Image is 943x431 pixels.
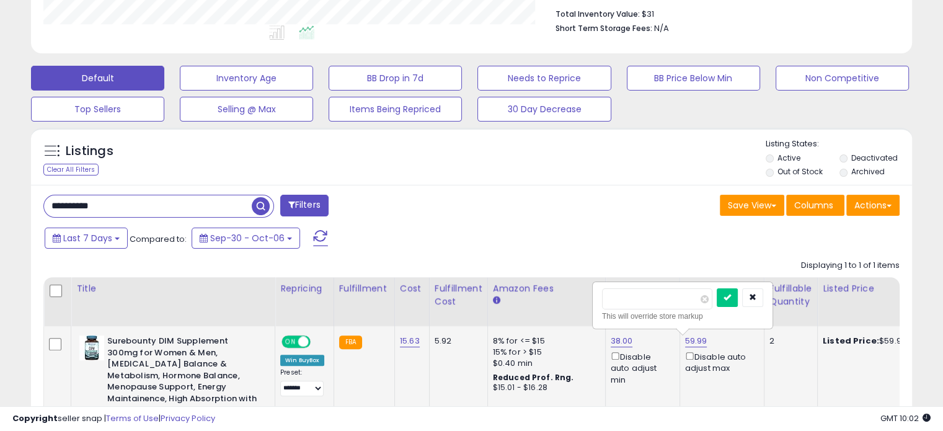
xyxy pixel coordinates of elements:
div: Cost [400,282,424,295]
a: 15.63 [400,335,420,347]
div: Clear All Filters [43,164,99,176]
button: Items Being Repriced [329,97,462,122]
div: $0.40 min [493,358,596,369]
p: Listing States: [766,138,912,150]
span: Last 7 Days [63,232,112,244]
button: Selling @ Max [180,97,313,122]
div: $15.01 - $16.28 [493,383,596,393]
b: Surebounty DIM Supplement 300mg for Women & Men, [MEDICAL_DATA] Balance & Metabolism, Hormone Bal... [107,335,258,419]
small: FBA [339,335,362,349]
button: Non Competitive [776,66,909,91]
button: 30 Day Decrease [477,97,611,122]
label: Out of Stock [777,166,823,177]
div: Fulfillment Cost [435,282,482,308]
button: BB Drop in 7d [329,66,462,91]
div: Repricing [280,282,329,295]
button: Filters [280,195,329,216]
span: OFF [309,337,329,347]
button: Save View [720,195,784,216]
button: Top Sellers [31,97,164,122]
button: Actions [846,195,900,216]
div: 8% for <= $15 [493,335,596,347]
div: Title [76,282,270,295]
strong: Copyright [12,412,58,424]
div: Fulfillable Quantity [769,282,812,308]
div: Disable auto adjust max [685,350,755,374]
div: Fulfillment [339,282,389,295]
span: Sep-30 - Oct-06 [210,232,285,244]
b: Listed Price: [823,335,879,347]
span: N/A [654,22,669,34]
div: Listed Price [823,282,930,295]
small: Amazon Fees. [493,295,500,306]
div: Displaying 1 to 1 of 1 items [801,260,900,272]
span: Compared to: [130,233,187,245]
label: Deactivated [851,153,897,163]
div: 15% for > $15 [493,347,596,358]
div: Amazon Fees [493,282,600,295]
a: Privacy Policy [161,412,215,424]
label: Active [777,153,800,163]
label: Archived [851,166,884,177]
button: Last 7 Days [45,228,128,249]
a: 59.99 [685,335,707,347]
li: $31 [556,6,890,20]
a: Terms of Use [106,412,159,424]
span: 2025-10-14 10:02 GMT [880,412,931,424]
h5: Listings [66,143,113,160]
div: $59.99 [823,335,926,347]
span: Columns [794,199,833,211]
div: 2 [769,335,808,347]
div: Disable auto adjust min [611,350,670,386]
button: Inventory Age [180,66,313,91]
b: Total Inventory Value: [556,9,640,19]
div: Preset: [280,368,324,396]
div: This will override store markup [602,310,763,322]
button: Sep-30 - Oct-06 [192,228,300,249]
div: seller snap | | [12,413,215,425]
button: Columns [786,195,844,216]
div: Win BuyBox [280,355,324,366]
div: 5.92 [435,335,478,347]
b: Short Term Storage Fees: [556,23,652,33]
button: Default [31,66,164,91]
span: ON [283,337,298,347]
button: Needs to Reprice [477,66,611,91]
b: Reduced Prof. Rng. [493,372,574,383]
a: 38.00 [611,335,633,347]
img: 419O7xGjU4L._SL40_.jpg [79,335,104,360]
button: BB Price Below Min [627,66,760,91]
